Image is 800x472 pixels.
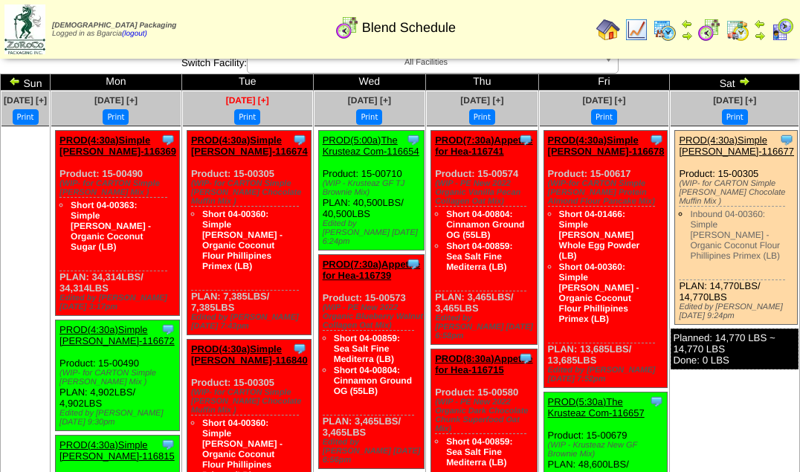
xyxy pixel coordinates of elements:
[187,131,311,335] div: Product: 15-00305 PLAN: 7,385LBS / 7,385LBS
[726,18,749,42] img: calendarinout.gif
[122,30,147,38] a: (logout)
[52,22,176,30] span: [DEMOGRAPHIC_DATA] Packaging
[202,209,283,271] a: Short 04-00360: Simple [PERSON_NAME] - Organic Coconut Flour Phillipines Primex (LB)
[323,219,425,246] div: Edited by [PERSON_NAME] [DATE] 6:24pm
[4,4,45,54] img: zoroco-logo-small.webp
[71,200,151,252] a: Short 04-00363: Simple [PERSON_NAME] - Organic Coconut Sugar (LB)
[323,135,419,157] a: PROD(5:00a)The Krusteaz Com-116654
[334,333,400,364] a: Short 04-00859: Sea Salt Fine Mediterra (LB)
[446,241,512,272] a: Short 04-00859: Sea Salt Fine Mediterra (LB)
[323,303,425,330] div: (WIP - PE New 2022 Organic Blueberry Walnut Collagen Oat Mix)
[681,30,693,42] img: arrowright.gif
[446,436,512,468] a: Short 04-00859: Sea Salt Fine Mediterra (LB)
[460,95,503,106] a: [DATE] [+]
[653,18,677,42] img: calendarprod.gif
[191,179,311,206] div: (WIP- for CARTON Simple [PERSON_NAME] Chocolate Muffin Mix )
[435,398,537,433] div: (WIP - PE New 2022 Organic Dark Chocolate Chunk Superfood Oat Mix)
[94,95,138,106] span: [DATE] [+]
[191,135,308,157] a: PROD(4:30a)Simple [PERSON_NAME]-116674
[59,324,175,346] a: PROD(4:30a)Simple [PERSON_NAME]-116672
[292,341,307,356] img: Tooltip
[226,95,269,106] span: [DATE] [+]
[591,109,617,125] button: Print
[59,179,179,197] div: (WIP- for CARTON Simple [PERSON_NAME] Mix )
[323,259,420,281] a: PROD(7:30a)Appetite for Hea-116739
[59,409,179,427] div: Edited by [PERSON_NAME] [DATE] 9:30pm
[431,131,538,345] div: Product: 15-00574 PLAN: 3,465LBS / 3,465LBS
[779,132,794,147] img: Tooltip
[161,132,175,147] img: Tooltip
[446,209,524,240] a: Short 04-00804: Cinnamon Ground OG (55LB)
[56,131,180,316] div: Product: 15-00490 PLAN: 34,314LBS / 34,314LBS
[548,441,668,459] div: (WIP - Krusteaz New GF Brownie Mix)
[313,74,425,91] td: Wed
[548,135,665,157] a: PROD(4:30a)Simple [PERSON_NAME]-116678
[13,109,39,125] button: Print
[191,313,311,331] div: Edited by [PERSON_NAME] [DATE] 7:43pm
[582,95,625,106] a: [DATE] [+]
[56,320,180,431] div: Product: 15-00490 PLAN: 4,902LBS / 4,902LBS
[754,18,766,30] img: arrowleft.gif
[51,74,182,91] td: Mon
[191,388,311,415] div: (WIP- for CARTON Simple [PERSON_NAME] Chocolate Muffin Mix )
[543,131,668,388] div: Product: 15-00617 PLAN: 13,685LBS / 13,685LBS
[690,209,780,261] a: Inbound 04-00360: Simple [PERSON_NAME] - Organic Coconut Flour Phillipines Primex (LB)
[334,365,412,396] a: Short 04-00804: Cinnamon Ground OG (55LB)
[181,74,313,91] td: Tue
[649,132,664,147] img: Tooltip
[356,109,382,125] button: Print
[292,132,307,147] img: Tooltip
[59,135,176,157] a: PROD(4:30a)Simple [PERSON_NAME]-116369
[323,179,425,197] div: (WIP - Krusteaz GF TJ Brownie Mix)
[538,74,670,91] td: Fri
[318,255,425,469] div: Product: 15-00573 PLAN: 3,465LBS / 3,465LBS
[435,353,532,375] a: PROD(8:30a)Appetite for Hea-116715
[681,18,693,30] img: arrowleft.gif
[426,74,538,91] td: Thu
[9,75,21,87] img: arrowleft.gif
[770,18,794,42] img: calendarcustomer.gif
[318,131,425,250] div: Product: 15-00710 PLAN: 40,500LBS / 40,500LBS
[649,394,664,409] img: Tooltip
[722,109,748,125] button: Print
[59,369,179,387] div: (WIP- for CARTON Simple [PERSON_NAME] Mix )
[348,95,391,106] a: [DATE] [+]
[234,109,260,125] button: Print
[406,256,421,271] img: Tooltip
[59,439,175,462] a: PROD(4:30a)Simple [PERSON_NAME]-116815
[670,74,800,91] td: Sat
[161,322,175,337] img: Tooltip
[697,18,721,42] img: calendarblend.gif
[406,132,421,147] img: Tooltip
[754,30,766,42] img: arrowright.gif
[103,109,129,125] button: Print
[1,74,51,91] td: Sun
[52,22,176,38] span: Logged in as Bgarcia
[518,132,533,147] img: Tooltip
[335,16,359,39] img: calendarblend.gif
[469,109,495,125] button: Print
[435,179,537,206] div: (WIP - PE New 2022 Organic Vanilla Pecan Collagen Oat Mix)
[671,329,799,369] div: Planned: 14,770 LBS ~ 14,770 LBS Done: 0 LBS
[59,294,179,311] div: Edited by [PERSON_NAME] [DATE] 3:17pm
[435,135,532,157] a: PROD(7:30a)Appetite for Hea-116741
[548,179,668,206] div: (WIP-for CARTON Simple [PERSON_NAME] Protein Almond Flour Pancake Mix)
[161,437,175,452] img: Tooltip
[548,366,668,384] div: Edited by [PERSON_NAME] [DATE] 7:52pm
[713,95,756,106] a: [DATE] [+]
[738,75,750,87] img: arrowright.gif
[679,135,794,157] a: PROD(4:30a)Simple [PERSON_NAME]-116677
[4,95,47,106] a: [DATE] [+]
[518,351,533,366] img: Tooltip
[679,303,797,320] div: Edited by [PERSON_NAME] [DATE] 9:24pm
[559,209,640,261] a: Short 04-01466: Simple [PERSON_NAME] Whole Egg Powder (LB)
[548,396,645,418] a: PROD(5:30a)The Krusteaz Com-116657
[191,343,308,366] a: PROD(4:30a)Simple [PERSON_NAME]-116840
[675,131,798,325] div: Product: 15-00305 PLAN: 14,770LBS / 14,770LBS
[362,20,456,36] span: Blend Schedule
